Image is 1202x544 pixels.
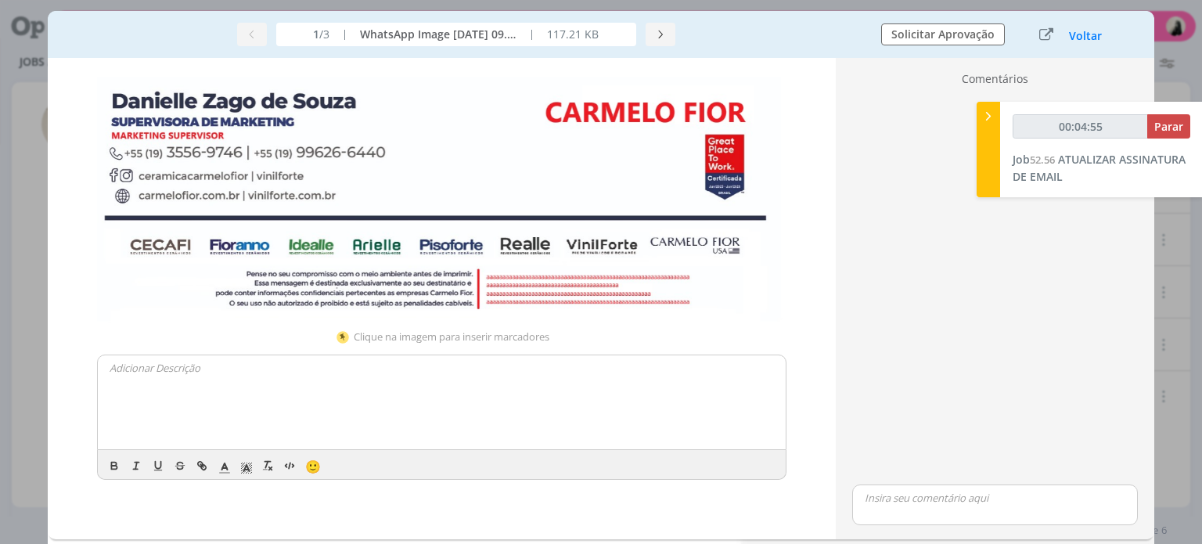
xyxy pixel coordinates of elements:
[846,70,1144,93] div: Comentários
[335,330,351,345] img: pin-yellow.svg
[301,456,323,475] button: 🙂
[1147,114,1190,139] button: Parar
[1013,152,1186,184] a: Job52.56ATUALIZAR ASSINATURA DE EMAIL
[1030,153,1055,167] span: 52.56
[236,456,257,475] span: Cor de Fundo
[1013,152,1186,184] span: ATUALIZAR ASSINATURA DE EMAIL
[305,458,321,475] span: 🙂
[1154,119,1183,134] span: Parar
[48,11,1153,544] div: dialog
[354,330,549,345] div: Clique na imagem para inserir marcadores
[214,456,236,475] span: Cor do Texto
[97,77,786,323] img: 1756382391_7ef5f7_whatsapp_image_20250827_at_095807.jpeg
